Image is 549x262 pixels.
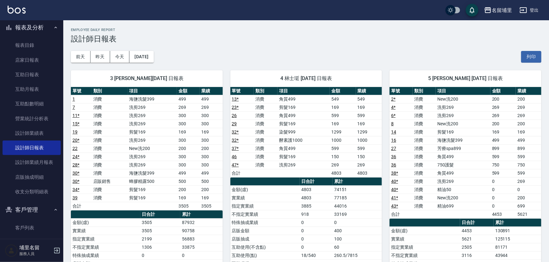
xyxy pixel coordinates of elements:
[300,178,333,186] th: 日合計
[436,103,490,111] td: 洗剪269
[516,161,541,169] td: 750
[3,221,61,235] a: 客戶列表
[333,243,382,251] td: 60
[230,243,300,251] td: 互助使用(不含點)
[278,128,330,136] td: 染髮999
[356,103,382,111] td: 169
[460,219,494,227] th: 日合計
[413,202,436,210] td: 消費
[128,177,177,185] td: 蜂膠精露500
[200,161,222,169] td: 300
[460,251,494,259] td: 3116
[180,235,223,243] td: 56883
[177,153,200,161] td: 300
[333,235,382,243] td: 100
[254,136,278,144] td: 消費
[330,153,356,161] td: 150
[413,194,436,202] td: 消費
[71,227,140,235] td: 實業績
[92,153,128,161] td: 消費
[140,243,180,251] td: 1306
[300,185,333,194] td: 4803
[436,194,490,202] td: New洗200
[230,169,254,177] td: 合計
[490,169,516,177] td: 599
[92,120,128,128] td: 消費
[516,120,541,128] td: 200
[177,185,200,194] td: 200
[140,210,180,219] th: 日合計
[390,87,413,95] th: 單號
[140,218,180,227] td: 3505
[436,111,490,120] td: 洗剪269
[436,153,490,161] td: 角質499
[71,28,541,32] h2: Employee Daily Report
[71,218,140,227] td: 金額(虛)
[3,19,61,36] button: 報表及分析
[494,219,541,227] th: 累計
[516,95,541,103] td: 200
[490,95,516,103] td: 200
[300,251,333,259] td: 18/540
[436,136,490,144] td: 海鹽洗髮399
[3,111,61,126] a: 營業統計分析表
[516,144,541,153] td: 899
[128,153,177,161] td: 洗剪269
[356,136,382,144] td: 1000
[391,138,396,143] a: 16
[129,51,153,63] button: [DATE]
[92,177,128,185] td: 店販銷售
[254,111,278,120] td: 消費
[330,128,356,136] td: 1299
[436,120,490,128] td: New洗200
[391,121,394,126] a: 8
[390,227,460,235] td: 金額(虛)
[230,87,254,95] th: 單號
[180,227,223,235] td: 90758
[3,38,61,53] a: 報表目錄
[300,194,333,202] td: 4803
[490,128,516,136] td: 169
[300,243,333,251] td: 0
[177,161,200,169] td: 300
[78,75,215,82] span: 3 [PERSON_NAME][DATE] 日報表
[71,235,140,243] td: 指定實業績
[516,194,541,202] td: 200
[128,95,177,103] td: 海鹽洗髮399
[517,4,541,16] button: 登出
[254,161,278,169] td: 消費
[460,227,494,235] td: 4453
[254,120,278,128] td: 消費
[200,128,222,136] td: 169
[110,51,130,63] button: 今天
[200,144,222,153] td: 200
[254,87,278,95] th: 類別
[92,161,128,169] td: 消費
[180,210,223,219] th: 累計
[436,87,490,95] th: 項目
[330,103,356,111] td: 169
[3,126,61,140] a: 設計師業績表
[19,245,52,251] h5: 埔里名留
[490,194,516,202] td: 0
[254,128,278,136] td: 消費
[390,235,460,243] td: 實業績
[330,120,356,128] td: 169
[230,227,300,235] td: 店販金額
[177,103,200,111] td: 269
[92,87,128,95] th: 類別
[230,87,382,178] table: a dense table
[390,251,460,259] td: 不指定實業績
[494,235,541,243] td: 125115
[333,251,382,259] td: 260.5/7815
[200,202,222,210] td: 3505
[19,251,52,257] p: 服務人員
[391,146,396,151] a: 27
[356,128,382,136] td: 1299
[200,87,222,95] th: 業績
[460,235,494,243] td: 5621
[413,161,436,169] td: 消費
[177,120,200,128] td: 300
[92,169,128,177] td: 消費
[180,251,223,259] td: 0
